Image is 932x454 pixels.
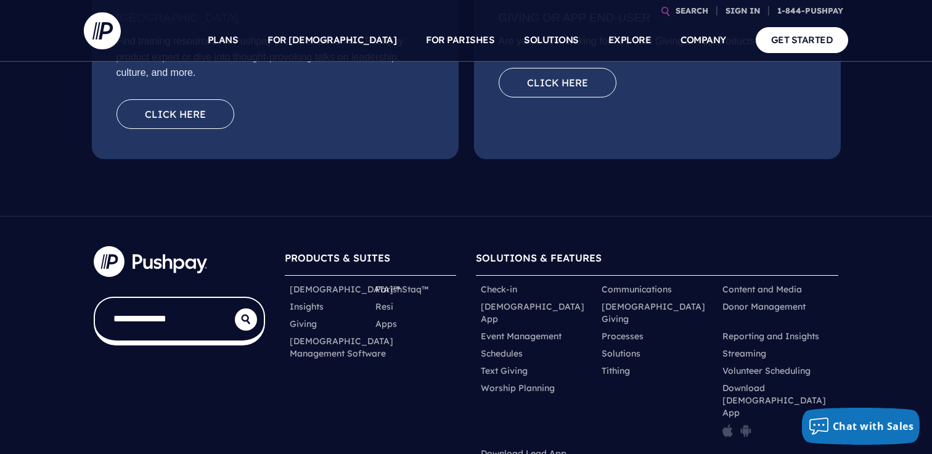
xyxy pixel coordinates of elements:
[375,318,397,330] a: Apps
[290,283,400,295] a: [DEMOGRAPHIC_DATA]™
[756,27,849,52] a: GET STARTED
[268,19,396,62] a: FOR [DEMOGRAPHIC_DATA]
[481,283,517,295] a: Check-in
[375,300,393,313] a: Resi
[722,424,733,437] img: pp_icon_appstore.png
[499,68,616,97] a: Click here
[602,283,672,295] a: Communications
[740,424,751,437] img: pp_icon_gplay.png
[290,300,324,313] a: Insights
[602,300,713,325] a: [DEMOGRAPHIC_DATA] Giving
[116,99,234,129] a: Click here
[476,246,838,275] h6: SOLUTIONS & FEATURES
[290,335,393,360] a: [DEMOGRAPHIC_DATA] Management Software
[722,347,766,360] a: Streaming
[375,283,428,295] a: ParishStaq™
[717,379,838,445] li: Download [DEMOGRAPHIC_DATA] App
[802,408,920,445] button: Chat with Sales
[524,19,579,62] a: SOLUTIONS
[481,382,555,394] a: Worship Planning
[681,19,726,62] a: COMPANY
[426,19,494,62] a: FOR PARISHES
[833,419,914,433] span: Chat with Sales
[722,365,811,377] a: Volunteer Scheduling
[722,300,806,313] a: Donor Management
[722,283,802,295] a: Content and Media
[602,365,630,377] a: Tithing
[722,330,819,342] a: Reporting and Insights
[602,330,644,342] a: Processes
[208,19,239,62] a: PLANS
[290,318,317,330] a: Giving
[285,246,456,275] h6: PRODUCTS & SUITES
[481,330,562,342] a: Event Management
[481,365,528,377] a: Text Giving
[481,300,592,325] a: [DEMOGRAPHIC_DATA] App
[481,347,523,360] a: Schedules
[608,19,652,62] a: EXPLORE
[602,347,640,360] a: Solutions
